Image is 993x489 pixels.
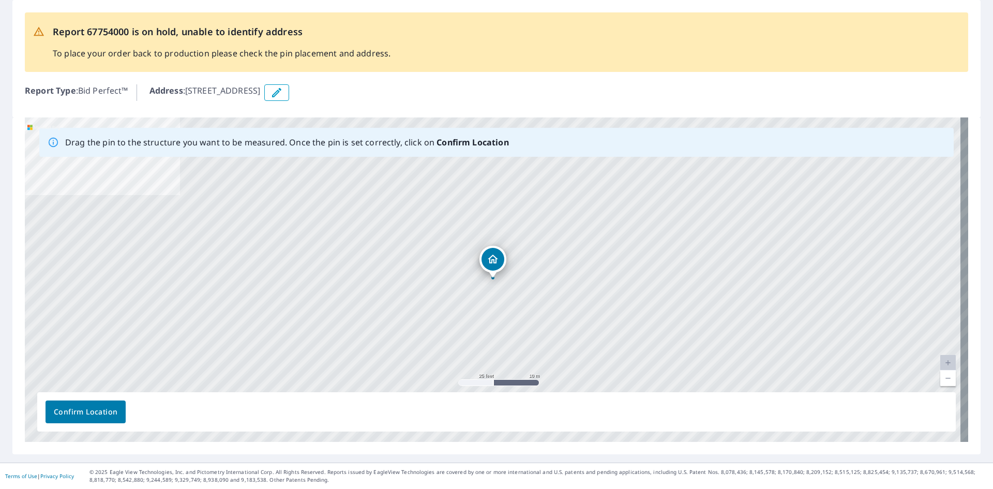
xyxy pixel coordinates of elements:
[53,47,390,60] p: To place your order back to production please check the pin placement and address.
[5,473,74,479] p: |
[25,85,76,96] b: Report Type
[46,401,126,423] button: Confirm Location
[54,406,117,419] span: Confirm Location
[479,246,506,278] div: Dropped pin, building 1, Residential property, 191 Cricket Dr Malvern, PA 19355
[149,84,261,101] p: : [STREET_ADDRESS]
[89,468,988,484] p: © 2025 Eagle View Technologies, Inc. and Pictometry International Corp. All Rights Reserved. Repo...
[437,137,508,148] b: Confirm Location
[65,136,509,149] p: Drag the pin to the structure you want to be measured. Once the pin is set correctly, click on
[40,472,74,480] a: Privacy Policy
[53,25,390,39] p: Report 67754000 is on hold, unable to identify address
[149,85,183,96] b: Address
[5,472,37,480] a: Terms of Use
[940,371,956,386] a: Current Level 20, Zoom Out
[25,84,128,101] p: : Bid Perfect™
[940,355,956,371] a: Current Level 20, Zoom In Disabled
